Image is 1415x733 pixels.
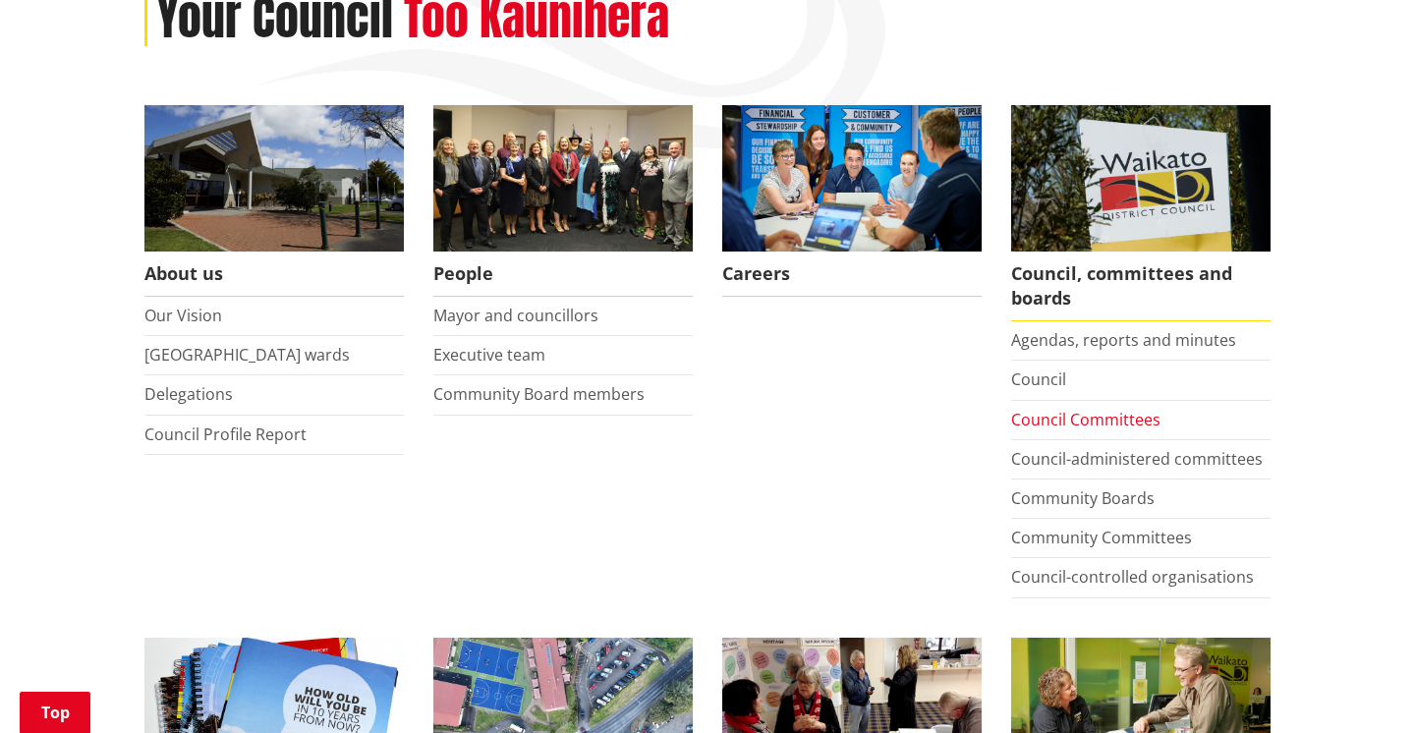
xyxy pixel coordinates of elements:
img: WDC Building 0015 [144,105,404,252]
a: 2022 Council People [433,105,693,297]
a: WDC Building 0015 About us [144,105,404,297]
a: Mayor and councillors [433,305,598,326]
a: Top [20,692,90,733]
img: Waikato-District-Council-sign [1011,105,1271,252]
a: Council Profile Report [144,423,307,445]
span: About us [144,252,404,297]
span: Careers [722,252,982,297]
span: Council, committees and boards [1011,252,1271,321]
a: Waikato-District-Council-sign Council, committees and boards [1011,105,1271,321]
img: 2022 Council [433,105,693,252]
a: Council Committees [1011,409,1160,430]
a: Our Vision [144,305,222,326]
a: Council-controlled organisations [1011,566,1254,588]
a: Careers [722,105,982,297]
span: People [433,252,693,297]
a: [GEOGRAPHIC_DATA] wards [144,344,350,366]
iframe: Messenger Launcher [1325,650,1395,721]
img: Office staff in meeting - Career page [722,105,982,252]
a: Council-administered committees [1011,448,1263,470]
a: Executive team [433,344,545,366]
a: Delegations [144,383,233,405]
a: Community Boards [1011,487,1155,509]
a: Community Board members [433,383,645,405]
a: Agendas, reports and minutes [1011,329,1236,351]
a: Council [1011,368,1066,390]
a: Community Committees [1011,527,1192,548]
